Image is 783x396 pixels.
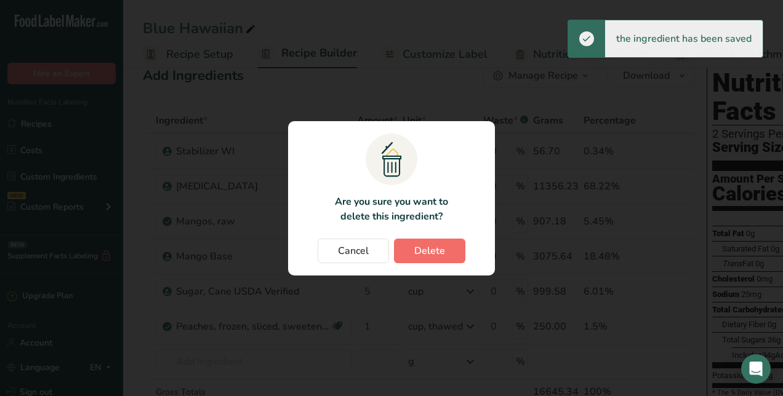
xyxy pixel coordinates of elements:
[327,194,455,224] p: Are you sure you want to delete this ingredient?
[414,244,445,258] span: Delete
[338,244,369,258] span: Cancel
[605,20,763,57] div: the ingredient has been saved
[318,239,389,263] button: Cancel
[741,354,771,384] div: Open Intercom Messenger
[394,239,465,263] button: Delete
